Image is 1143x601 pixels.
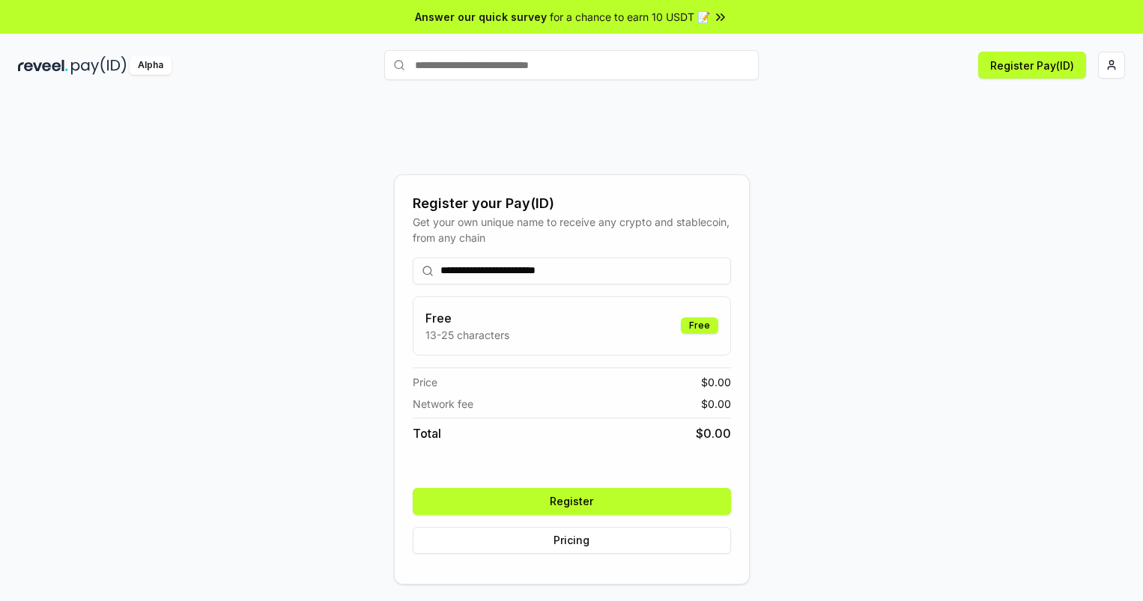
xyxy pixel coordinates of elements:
[71,56,127,75] img: pay_id
[130,56,172,75] div: Alpha
[701,396,731,412] span: $ 0.00
[413,527,731,554] button: Pricing
[413,193,731,214] div: Register your Pay(ID)
[701,374,731,390] span: $ 0.00
[413,396,473,412] span: Network fee
[696,424,731,442] span: $ 0.00
[978,52,1086,79] button: Register Pay(ID)
[18,56,68,75] img: reveel_dark
[413,214,731,245] div: Get your own unique name to receive any crypto and stablecoin, from any chain
[413,374,437,390] span: Price
[425,309,509,327] h3: Free
[413,424,441,442] span: Total
[425,327,509,343] p: 13-25 characters
[681,317,718,334] div: Free
[413,488,731,515] button: Register
[415,9,547,25] span: Answer our quick survey
[550,9,710,25] span: for a chance to earn 10 USDT 📝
